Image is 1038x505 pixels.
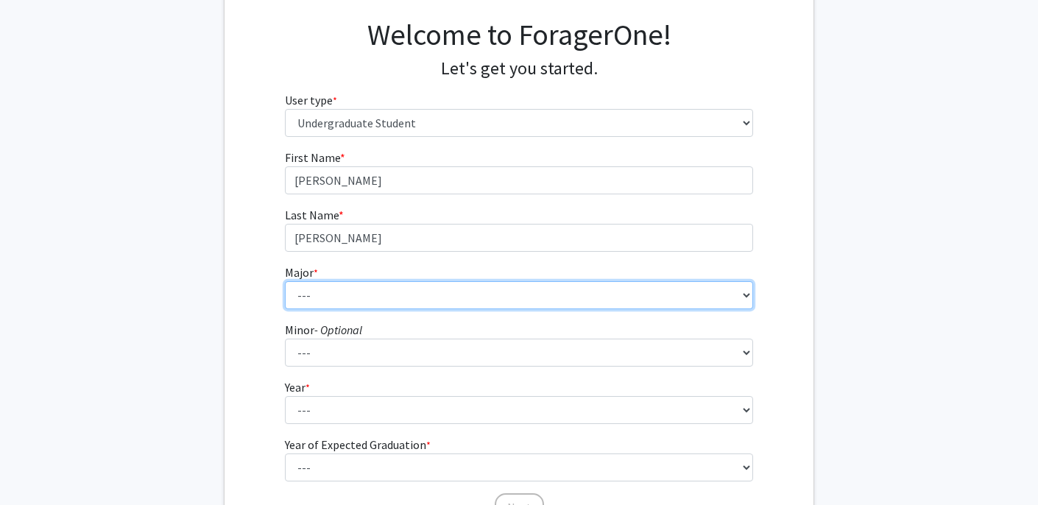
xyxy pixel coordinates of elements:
[285,436,431,453] label: Year of Expected Graduation
[285,91,337,109] label: User type
[285,264,318,281] label: Major
[285,321,362,339] label: Minor
[11,439,63,494] iframe: Chat
[285,378,310,396] label: Year
[314,322,362,337] i: - Optional
[285,150,340,165] span: First Name
[285,58,754,80] h4: Let's get you started.
[285,208,339,222] span: Last Name
[285,17,754,52] h1: Welcome to ForagerOne!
